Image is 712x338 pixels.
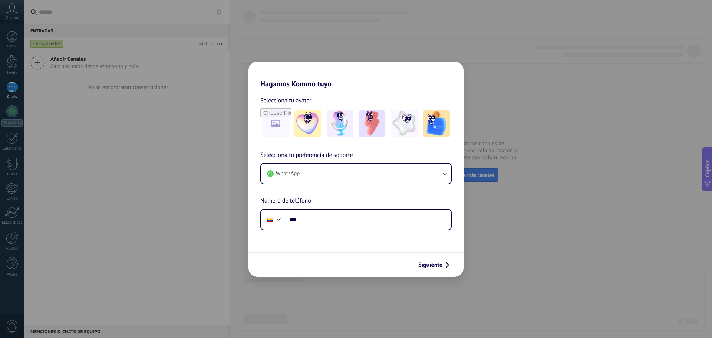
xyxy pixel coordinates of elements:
span: Selecciona tu avatar [260,96,311,105]
h2: Hagamos Kommo tuyo [248,62,464,88]
span: Selecciona tu preferencia de soporte [260,151,353,160]
button: Siguiente [415,259,452,271]
img: -1.jpeg [294,110,321,137]
img: -5.jpeg [423,110,450,137]
img: -2.jpeg [327,110,353,137]
button: WhatsApp [261,164,451,184]
div: Colombia: + 57 [263,212,277,227]
span: WhatsApp [276,170,300,177]
img: -3.jpeg [359,110,385,137]
span: Siguiente [418,262,442,268]
span: Número de teléfono [260,196,311,206]
img: -4.jpeg [391,110,418,137]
